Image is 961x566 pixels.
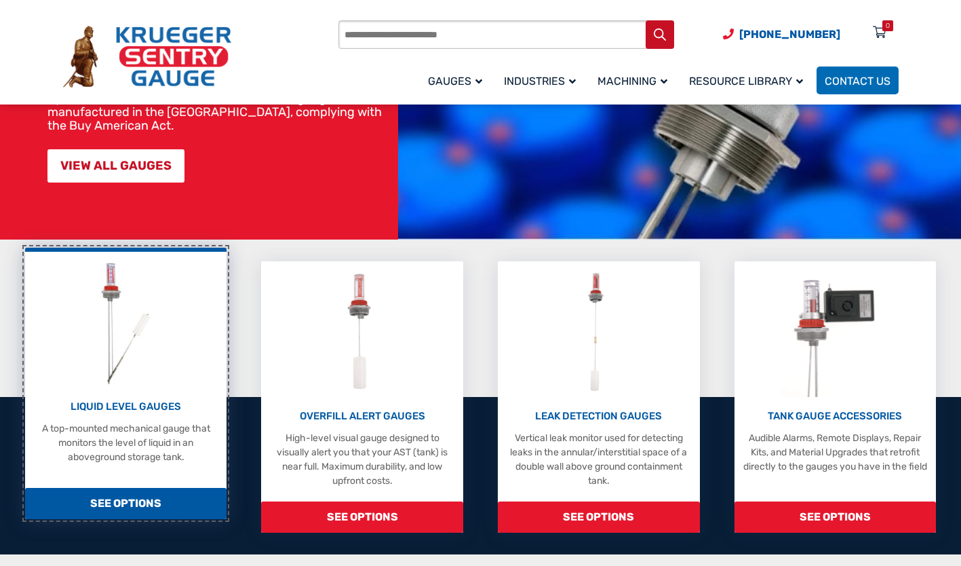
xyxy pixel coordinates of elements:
[420,64,496,96] a: Gauges
[32,421,220,464] p: A top-mounted mechanical gauge that monitors the level of liquid in an aboveground storage tank.
[505,431,693,488] p: Vertical leak monitor used for detecting leaks in the annular/interstitial space of a double wall...
[268,431,456,488] p: High-level visual gauge designed to visually alert you that your AST (tank) is near full. Maximum...
[32,399,220,415] p: LIQUID LEVEL GAUGES
[505,409,693,424] p: LEAK DETECTION GAUGES
[681,64,817,96] a: Resource Library
[332,268,393,397] img: Overfill Alert Gauges
[47,149,184,183] a: VIEW ALL GAUGES
[428,75,482,88] span: Gauges
[734,261,937,533] a: Tank Gauge Accessories TANK GAUGE ACCESSORIES Audible Alarms, Remote Displays, Repair Kits, and M...
[886,20,890,31] div: 0
[589,64,681,96] a: Machining
[781,268,890,397] img: Tank Gauge Accessories
[741,409,930,424] p: TANK GAUGE ACCESSORIES
[47,24,391,132] p: At [PERSON_NAME] Sentry Gauge, for over 75 years we have manufactured over three million liquid-l...
[739,28,840,41] span: [PHONE_NUMBER]
[741,431,930,474] p: Audible Alarms, Remote Displays, Repair Kits, and Material Upgrades that retrofit directly to the...
[261,502,463,533] span: SEE OPTIONS
[25,248,227,519] a: Liquid Level Gauges LIQUID LEVEL GAUGES A top-mounted mechanical gauge that monitors the level of...
[504,75,576,88] span: Industries
[734,502,937,533] span: SEE OPTIONS
[498,502,700,533] span: SEE OPTIONS
[496,64,589,96] a: Industries
[723,26,840,43] a: Phone Number (920) 434-8860
[63,26,231,88] img: Krueger Sentry Gauge
[817,67,899,94] a: Contact Us
[25,488,227,519] span: SEE OPTIONS
[689,75,803,88] span: Resource Library
[268,409,456,424] p: OVERFILL ALERT GAUGES
[498,261,700,533] a: Leak Detection Gauges LEAK DETECTION GAUGES Vertical leak monitor used for detecting leaks in the...
[597,75,667,88] span: Machining
[90,259,162,388] img: Liquid Level Gauges
[572,268,625,397] img: Leak Detection Gauges
[261,261,463,533] a: Overfill Alert Gauges OVERFILL ALERT GAUGES High-level visual gauge designed to visually alert yo...
[825,75,890,88] span: Contact Us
